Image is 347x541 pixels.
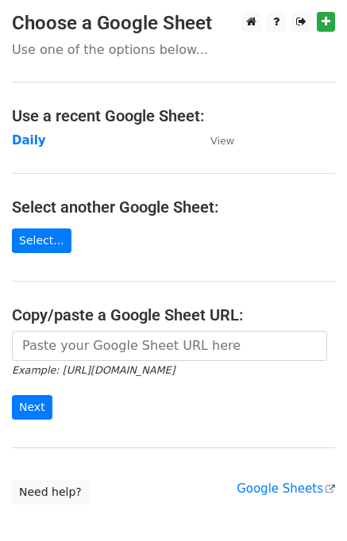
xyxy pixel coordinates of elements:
a: Google Sheets [237,482,335,496]
h4: Select another Google Sheet: [12,198,335,217]
a: View [195,133,234,148]
a: Select... [12,228,71,253]
input: Next [12,395,52,420]
p: Use one of the options below... [12,41,335,58]
small: View [210,135,234,147]
a: Daily [12,133,46,148]
small: Example: [URL][DOMAIN_NAME] [12,364,175,376]
h4: Copy/paste a Google Sheet URL: [12,305,335,324]
h3: Choose a Google Sheet [12,12,335,35]
a: Need help? [12,480,89,505]
input: Paste your Google Sheet URL here [12,331,327,361]
h4: Use a recent Google Sheet: [12,106,335,125]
